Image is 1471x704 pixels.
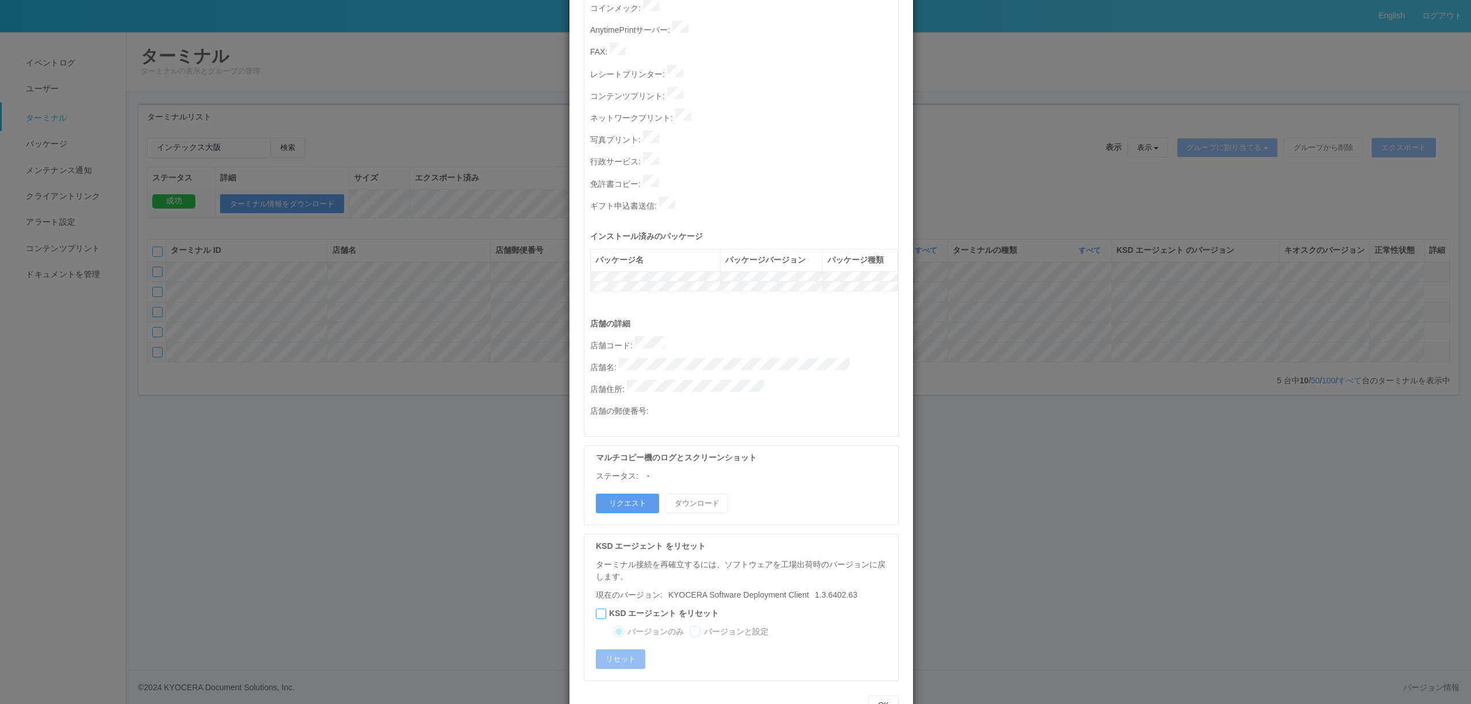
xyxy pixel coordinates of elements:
[596,540,892,552] p: KSD エージェント をリセット
[596,494,659,513] button: リクエスト
[663,590,857,599] span: 1.3.6402.63
[590,336,898,352] p: 店舗コード :
[590,358,898,374] p: 店舗名 :
[596,589,892,601] p: 現在のバージョン:
[590,197,898,213] p: ギフト申込書送信 :
[595,254,715,266] div: パッケージ名
[590,43,898,59] p: FAX :
[590,109,898,125] p: ネットワークプリント :
[590,130,898,147] p: 写真プリント :
[590,380,898,396] p: 店舗住所 :
[665,494,728,513] button: ダウンロード
[590,230,898,243] p: インストール済みのパッケージ
[590,402,898,418] p: 店舗の郵便番号 :
[609,607,719,620] label: KSD エージェント をリセット
[725,254,818,266] div: パッケージバージョン
[596,452,892,464] p: マルチコピー機のログとスクリーンショット
[590,152,898,168] p: 行政サービス :
[596,559,892,583] p: ターミナル接続を再確立するには、ソフトウェアを工場出荷時のバージョンに戻します。
[590,318,898,330] p: 店舗の詳細
[596,470,638,482] p: ステータス:
[590,21,898,37] p: AnytimePrintサーバー :
[590,175,898,191] p: 免許書コピー :
[590,65,898,81] p: レシートプリンター :
[590,87,898,103] p: コンテンツプリント :
[596,649,645,669] button: リセット
[627,626,684,638] label: バージョンのみ
[827,254,893,266] div: パッケージ種類
[704,626,768,638] label: バージョンと設定
[668,590,809,599] span: KYOCERA Software Deployment Client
